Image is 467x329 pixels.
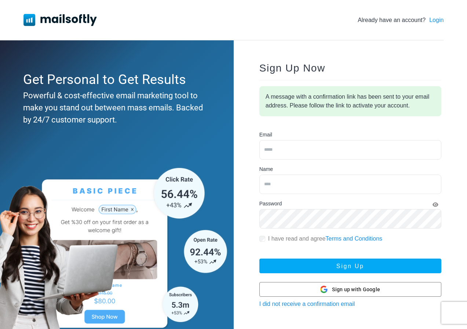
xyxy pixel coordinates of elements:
span: Sign up with Google [332,286,380,293]
a: Terms and Conditions [325,235,382,242]
div: Already have an account? [358,16,444,25]
div: Get Personal to Get Results [23,70,207,89]
div: Powerful & cost-effective email marketing tool to make you stand out between mass emails. Backed ... [23,89,207,126]
label: Password [259,200,282,208]
span: Sign Up Now [259,62,325,74]
label: Name [259,165,273,173]
a: Login [429,16,444,25]
button: Sign up with Google [259,282,441,297]
img: Mailsoftly [23,14,97,26]
a: I did not receive a confirmation email [259,301,355,307]
label: I have read and agree [268,234,382,243]
label: Email [259,131,272,139]
div: A message with a confirmation link has been sent to your email address. Please follow the link to... [259,86,441,116]
i: Show Password [433,202,438,207]
button: Sign Up [259,259,441,273]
